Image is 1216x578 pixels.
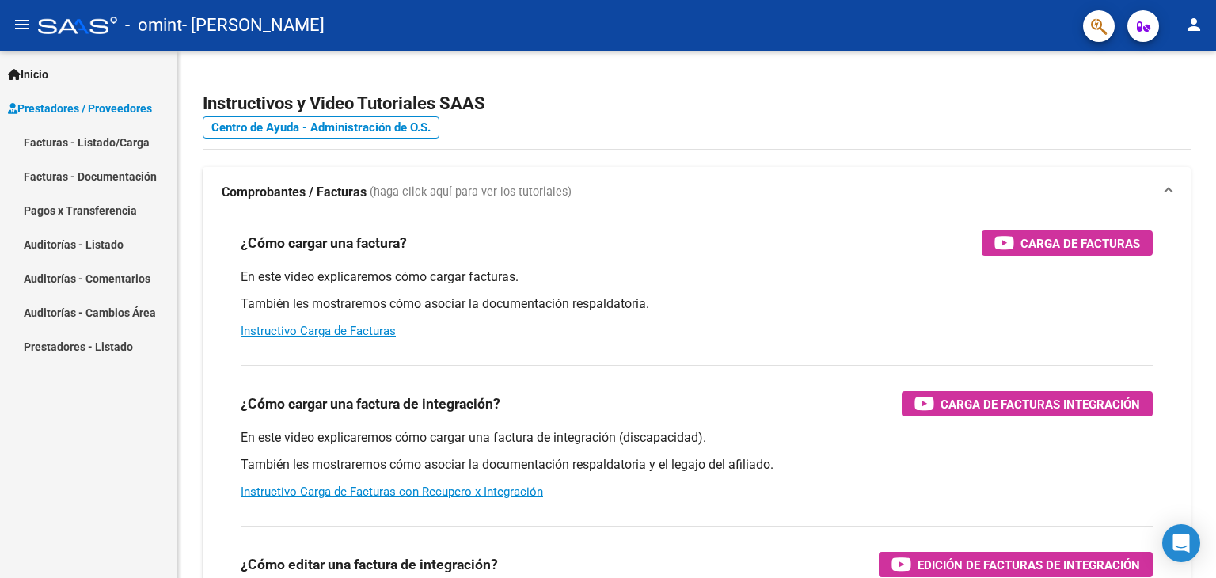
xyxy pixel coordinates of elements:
[241,429,1153,447] p: En este video explicaremos cómo cargar una factura de integración (discapacidad).
[203,116,439,139] a: Centro de Ayuda - Administración de O.S.
[902,391,1153,416] button: Carga de Facturas Integración
[370,184,572,201] span: (haga click aquí para ver los tutoriales)
[241,553,498,576] h3: ¿Cómo editar una factura de integración?
[982,230,1153,256] button: Carga de Facturas
[241,268,1153,286] p: En este video explicaremos cómo cargar facturas.
[13,15,32,34] mat-icon: menu
[222,184,367,201] strong: Comprobantes / Facturas
[125,8,182,43] span: - omint
[940,394,1140,414] span: Carga de Facturas Integración
[203,167,1191,218] mat-expansion-panel-header: Comprobantes / Facturas (haga click aquí para ver los tutoriales)
[241,232,407,254] h3: ¿Cómo cargar una factura?
[203,89,1191,119] h2: Instructivos y Video Tutoriales SAAS
[8,66,48,83] span: Inicio
[241,456,1153,473] p: También les mostraremos cómo asociar la documentación respaldatoria y el legajo del afiliado.
[241,324,396,338] a: Instructivo Carga de Facturas
[182,8,325,43] span: - [PERSON_NAME]
[241,295,1153,313] p: También les mostraremos cómo asociar la documentación respaldatoria.
[1162,524,1200,562] div: Open Intercom Messenger
[918,555,1140,575] span: Edición de Facturas de integración
[879,552,1153,577] button: Edición de Facturas de integración
[241,393,500,415] h3: ¿Cómo cargar una factura de integración?
[1184,15,1203,34] mat-icon: person
[1020,234,1140,253] span: Carga de Facturas
[241,485,543,499] a: Instructivo Carga de Facturas con Recupero x Integración
[8,100,152,117] span: Prestadores / Proveedores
